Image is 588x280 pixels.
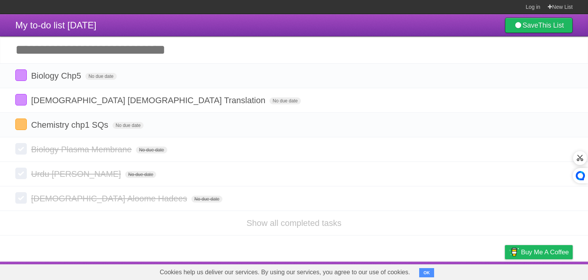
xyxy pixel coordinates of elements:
span: [DEMOGRAPHIC_DATA] Aloome Hadees [31,194,189,203]
a: Show all completed tasks [247,218,341,228]
span: No due date [113,122,144,129]
label: Done [15,94,27,105]
span: No due date [269,97,301,104]
button: OK [419,268,434,277]
label: Done [15,168,27,179]
span: Buy me a coffee [521,245,569,259]
span: Biology Chp5 [31,71,83,81]
span: Chemistry chp1 SQs [31,120,110,130]
span: My to-do list [DATE] [15,20,96,30]
img: Buy me a coffee [509,245,519,259]
span: Biology Plasma Membrane [31,145,134,154]
a: Terms [469,264,486,278]
a: Privacy [495,264,515,278]
a: SaveThis List [505,18,573,33]
label: Done [15,192,27,204]
label: Done [15,119,27,130]
a: Suggest a feature [524,264,573,278]
span: Urdu [PERSON_NAME] [31,169,123,179]
span: [DEMOGRAPHIC_DATA] [DEMOGRAPHIC_DATA] Translation [31,96,267,105]
label: Done [15,143,27,155]
label: Done [15,69,27,81]
a: Developers [428,264,459,278]
span: No due date [85,73,116,80]
span: No due date [125,171,156,178]
b: This List [538,21,564,29]
span: Cookies help us deliver our services. By using our services, you agree to our use of cookies. [152,265,418,280]
a: About [403,264,419,278]
a: Buy me a coffee [505,245,573,259]
span: No due date [136,147,167,153]
span: No due date [191,196,222,203]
